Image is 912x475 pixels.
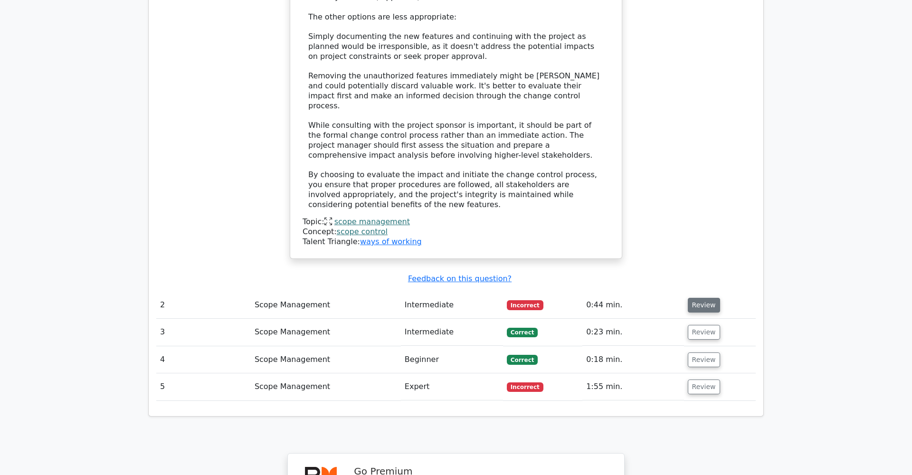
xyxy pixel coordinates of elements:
div: Talent Triangle: [303,217,609,247]
td: Scope Management [251,346,401,373]
td: 0:44 min. [582,292,684,319]
button: Review [688,352,720,367]
td: Intermediate [401,292,503,319]
td: 5 [156,373,251,400]
a: ways of working [360,237,422,246]
button: Review [688,298,720,313]
a: Feedback on this question? [408,274,512,283]
td: 0:23 min. [582,319,684,346]
a: scope management [334,217,410,226]
button: Review [688,380,720,394]
td: 4 [156,346,251,373]
span: Incorrect [507,382,543,392]
td: Scope Management [251,373,401,400]
td: 2 [156,292,251,319]
td: Expert [401,373,503,400]
span: Correct [507,355,538,364]
td: 3 [156,319,251,346]
button: Review [688,325,720,340]
td: Scope Management [251,319,401,346]
td: 0:18 min. [582,346,684,373]
td: Beginner [401,346,503,373]
span: Incorrect [507,300,543,310]
td: 1:55 min. [582,373,684,400]
div: Topic: [303,217,609,227]
td: Scope Management [251,292,401,319]
td: Intermediate [401,319,503,346]
div: Concept: [303,227,609,237]
span: Correct [507,328,538,337]
a: scope control [337,227,388,236]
